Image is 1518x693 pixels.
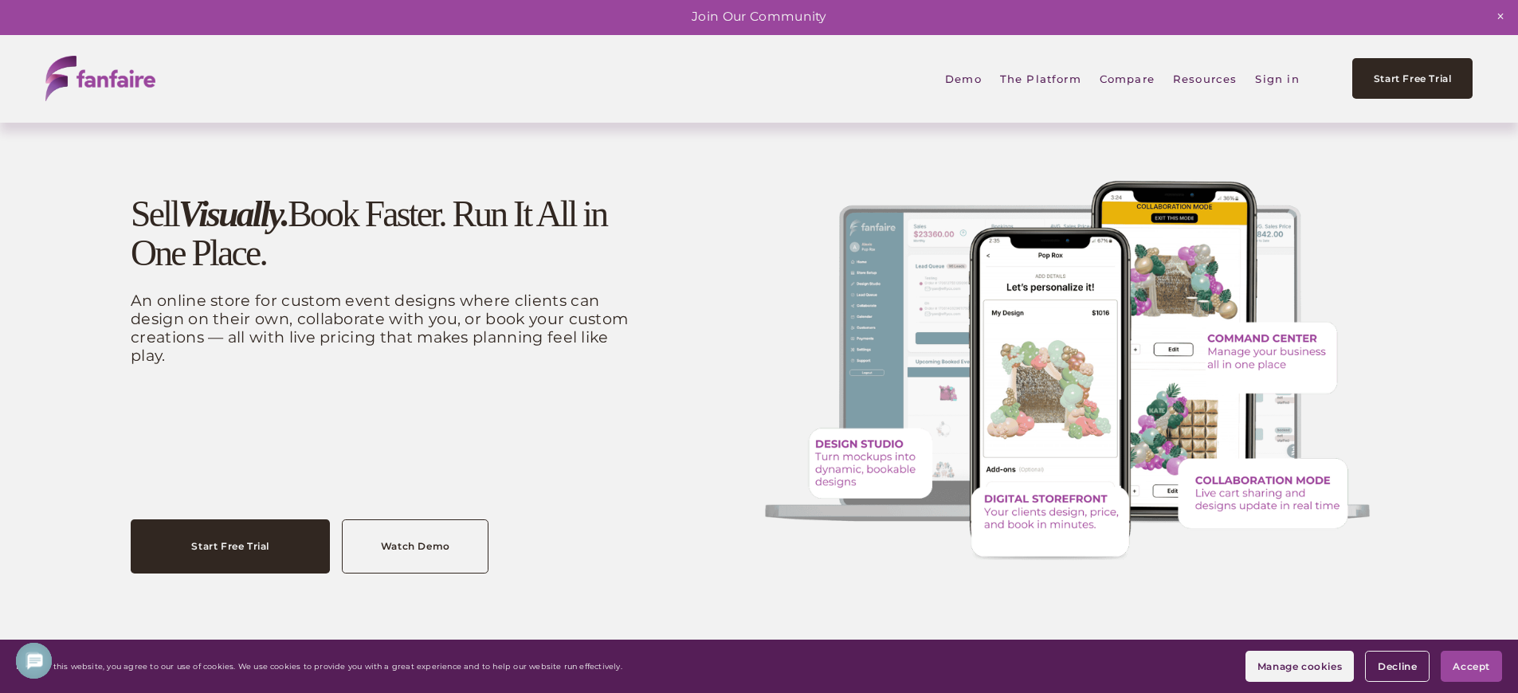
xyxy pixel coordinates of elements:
a: Start Free Trial [131,519,330,574]
span: The Platform [1000,62,1081,96]
img: fanfaire [45,56,155,101]
p: By using this website, you agree to our use of cookies. We use cookies to provide you with a grea... [16,662,622,671]
span: Manage cookies [1257,660,1342,672]
a: Start Free Trial [1352,58,1472,99]
span: Accept [1453,660,1490,672]
em: Visually. [178,194,288,234]
button: Decline [1365,651,1430,682]
p: An online store for custom event designs where clients can design on their own, collaborate with ... [131,292,647,365]
a: Compare [1100,61,1155,96]
a: Watch Demo [342,519,488,574]
span: Resources [1173,62,1238,96]
a: Sign in [1255,61,1299,96]
h1: Sell Book Faster. Run It All in One Place. [131,195,647,272]
a: folder dropdown [1000,61,1081,96]
span: Decline [1378,660,1417,672]
a: folder dropdown [1173,61,1238,96]
button: Manage cookies [1245,651,1354,682]
a: Demo [945,61,982,96]
button: Accept [1441,651,1502,682]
